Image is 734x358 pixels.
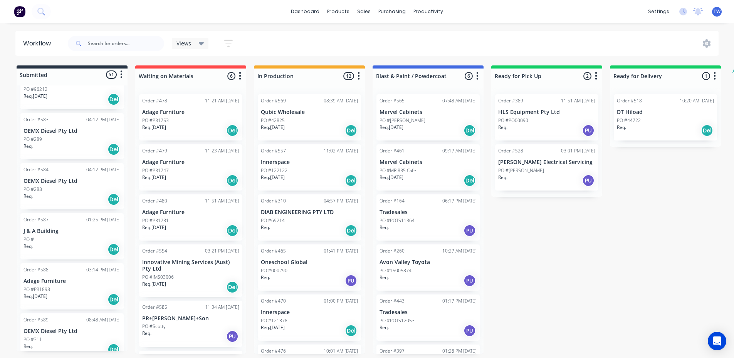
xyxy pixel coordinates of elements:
div: Order #465 [261,248,286,254]
div: Del [345,174,357,187]
div: Order #58701:25 PM [DATE]J & A BuildingPO #Req.Del [20,213,124,259]
p: Req. [24,243,33,250]
div: Del [107,143,120,156]
div: 08:39 AM [DATE] [324,97,358,104]
p: Req. [142,330,151,337]
p: Req. [DATE] [142,174,166,181]
div: Order #528 [498,147,523,154]
p: Req. [380,274,389,281]
div: Del [345,325,357,337]
p: Req. [261,274,270,281]
p: PO #000290 [261,267,287,274]
p: Avon Valley Toyota [380,259,477,266]
div: 07:48 AM [DATE] [442,97,477,104]
div: 04:12 PM [DATE] [86,166,121,173]
p: PR+[PERSON_NAME]+Son [142,315,239,322]
p: PO #289 [24,136,42,143]
p: Req. [24,143,33,150]
p: Req. [DATE] [261,324,285,331]
div: Order #47811:21 AM [DATE]Adage FurniturePO #P31753Req.[DATE]Del [139,94,242,141]
div: Del [107,93,120,105]
p: PO #288 [24,186,42,193]
p: Adage Furniture [24,278,121,284]
div: purchasing [375,6,410,17]
p: Adage Furniture [142,109,239,115]
p: PO #42825 [261,117,285,124]
div: Del [345,124,357,137]
div: Order #584 [24,166,49,173]
p: OEMX Diesel Pty Ltd [24,178,121,184]
div: 03:01 PM [DATE] [561,147,595,154]
div: Del [107,293,120,306]
p: OEMX Diesel Pty Ltd [24,328,121,335]
p: PO #15005874 [380,267,412,274]
p: PO #P31747 [142,167,169,174]
p: DT Hiload [617,109,714,115]
div: Del [107,193,120,206]
p: Oneschool Global [261,259,358,266]
div: Order #47001:00 PM [DATE]InnerspacePO #121378Req.[DATE]Del [258,294,361,341]
p: PO #MR 835 Cafe [380,167,416,174]
div: Order #260 [380,248,405,254]
div: Order #478 [142,97,167,104]
div: Order #588 [24,266,49,273]
div: Order #48011:51 AM [DATE]Adage FurniturePO #P31731Req.[DATE]Del [139,194,242,241]
div: Order #26010:27 AM [DATE]Avon Valley ToyotaPO #15005874Req.PU [376,244,480,291]
div: Order #470 [261,298,286,304]
div: Order #587 [24,216,49,223]
div: Order #58404:12 PM [DATE]OEMX Diesel Pty LtdPO #288Req.Del [20,163,124,209]
p: PO #POTS11364 [380,217,415,224]
div: Order #46109:17 AM [DATE]Marvel CabinetsPO #MR 835 CafeReq.[DATE]Del [376,144,480,191]
div: Order #47911:23 AM [DATE]Adage FurniturePO #P31747Req.[DATE]Del [139,144,242,191]
p: J & A Building [24,228,121,234]
p: [PERSON_NAME] Electrical Servicing [498,159,595,166]
div: Del [701,124,713,137]
p: PO #[PERSON_NAME] [380,117,425,124]
div: Del [464,124,476,137]
div: Order #58803:14 PM [DATE]Adage FurniturePO #P31898Req.[DATE]Del [20,263,124,309]
div: Del [345,224,357,237]
div: 03:14 PM [DATE] [86,266,121,273]
p: Qubic Wholesale [261,109,358,115]
div: Order #44301:17 PM [DATE]TradesalesPO #POTS12053Req.PU [376,294,480,341]
div: Order #55403:21 PM [DATE]Innovative Mining Services (Aust) Pty LtdPO #IMS03006Req.[DATE]Del [139,244,242,297]
p: Req. [DATE] [142,224,166,231]
div: 08:48 AM [DATE] [86,316,121,323]
div: 11:34 AM [DATE] [205,304,239,311]
p: HLS Equipment Pty Ltd [498,109,595,115]
p: PO #P31898 [24,286,50,293]
div: Order #583 [24,116,49,123]
div: PU [464,224,476,237]
p: PO #311 [24,336,42,343]
div: Order #589 [24,316,49,323]
div: 01:17 PM [DATE] [442,298,477,304]
div: 10:27 AM [DATE] [442,248,477,254]
p: PO #69214 [261,217,285,224]
div: Order #55711:02 AM [DATE]InnerspacePO #122122Req.[DATE]Del [258,144,361,191]
p: Req. [DATE] [142,281,166,288]
div: Order #476 [261,348,286,355]
div: Order #56507:48 AM [DATE]Marvel CabinetsPO #[PERSON_NAME]Req.[DATE]Del [376,94,480,141]
p: PO #Scotty [142,323,166,330]
p: Innovative Mining Services (Aust) Pty Ltd [142,259,239,272]
p: Req. [24,343,33,350]
div: 11:51 AM [DATE] [561,97,595,104]
div: 01:00 PM [DATE] [324,298,358,304]
p: Req. [261,224,270,231]
p: Adage Furniture [142,209,239,216]
p: Req. [DATE] [24,293,47,300]
div: 10:20 AM [DATE] [680,97,714,104]
div: Del [464,174,476,187]
div: Order #443 [380,298,405,304]
p: Req. [380,224,389,231]
div: Order #585 [142,304,167,311]
div: Order #164 [380,197,405,204]
p: Req. [DATE] [261,124,285,131]
div: Del [226,124,239,137]
div: Order #52803:01 PM [DATE][PERSON_NAME] Electrical ServicingPO #[PERSON_NAME]Req.PU [495,144,598,191]
p: OEMX Diesel Pty Ltd [24,128,121,134]
p: PO #44722 [617,117,641,124]
p: PO #P31731 [142,217,169,224]
div: Order #31004:57 PM [DATE]DIAB ENGINEERING PTY LTDPO #69214Req.Del [258,194,361,241]
span: Views [176,39,191,47]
